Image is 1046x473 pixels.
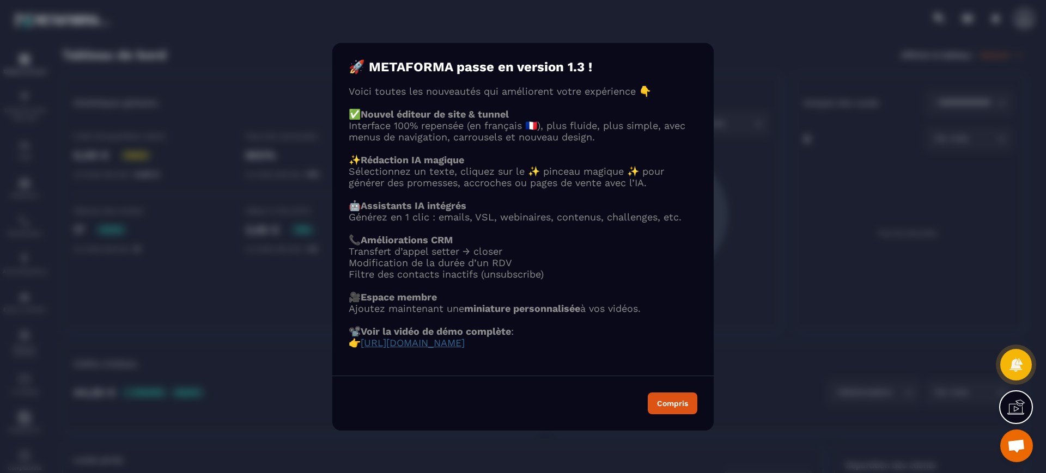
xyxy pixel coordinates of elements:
h4: 🚀 METAFORMA passe en version 1.3 ! [349,59,697,75]
p: Sélectionnez un texte, cliquez sur le ✨ pinceau magique ✨ pour générer des promesses, accroches o... [349,165,697,188]
p: ✨ [349,154,697,165]
strong: Espace membre [361,291,437,303]
li: Filtre des contacts inactifs (unsubscribe) [349,268,697,280]
p: 📞 [349,234,697,245]
div: Compris [657,400,688,407]
li: Modification de la durée d’un RDV [349,257,697,268]
p: 🎥 [349,291,697,303]
li: Transfert d’appel setter → closer [349,245,697,257]
p: ✅ [349,108,697,120]
button: Compris [648,392,697,414]
div: Ouvrir le chat [1000,429,1033,462]
p: 👉 [349,337,697,348]
p: 📽️ : [349,325,697,337]
strong: Rédaction IA magique [361,154,464,165]
p: Ajoutez maintenant une à vos vidéos. [349,303,697,314]
strong: Assistants IA intégrés [361,200,466,211]
p: Voici toutes les nouveautés qui améliorent votre expérience 👇 [349,85,697,97]
strong: miniature personnalisée [464,303,580,314]
p: 🤖 [349,200,697,211]
p: Interface 100% repensée (en français 🇫🇷), plus fluide, plus simple, avec menus de navigation, car... [349,120,697,143]
p: Générez en 1 clic : emails, VSL, webinaires, contenus, challenges, etc. [349,211,697,223]
a: [URL][DOMAIN_NAME] [361,337,465,348]
strong: Nouvel éditeur de site & tunnel [361,108,509,120]
strong: Voir la vidéo de démo complète [361,325,511,337]
strong: Améliorations CRM [361,234,453,245]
